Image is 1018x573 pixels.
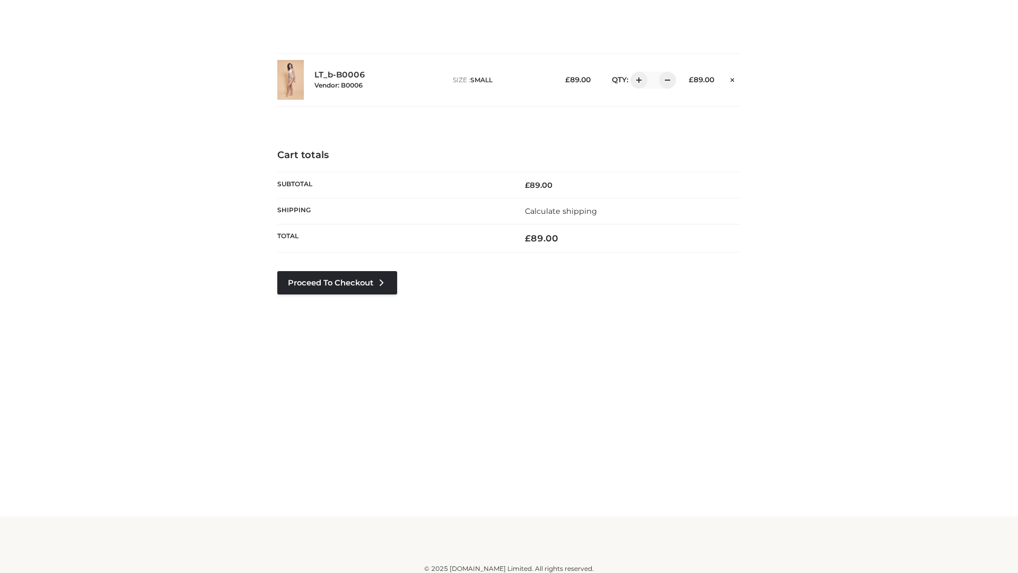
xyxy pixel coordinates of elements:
th: Shipping [277,198,509,224]
span: SMALL [470,76,493,84]
a: Proceed to Checkout [277,271,397,294]
div: QTY: [601,72,672,89]
th: Total [277,224,509,253]
bdi: 89.00 [525,233,558,244]
bdi: 89.00 [565,75,591,84]
small: Vendor: B0006 [314,81,363,89]
p: size : [453,75,549,85]
h4: Cart totals [277,150,741,161]
a: Calculate shipping [525,206,597,216]
bdi: 89.00 [525,180,552,190]
img: LT_b-B0006 - SMALL [277,60,304,100]
th: Subtotal [277,172,509,198]
span: £ [565,75,570,84]
span: £ [525,233,531,244]
a: Remove this item [725,72,741,85]
bdi: 89.00 [689,75,714,84]
span: £ [525,180,530,190]
span: £ [689,75,694,84]
a: LT_b-B0006 [314,70,365,80]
